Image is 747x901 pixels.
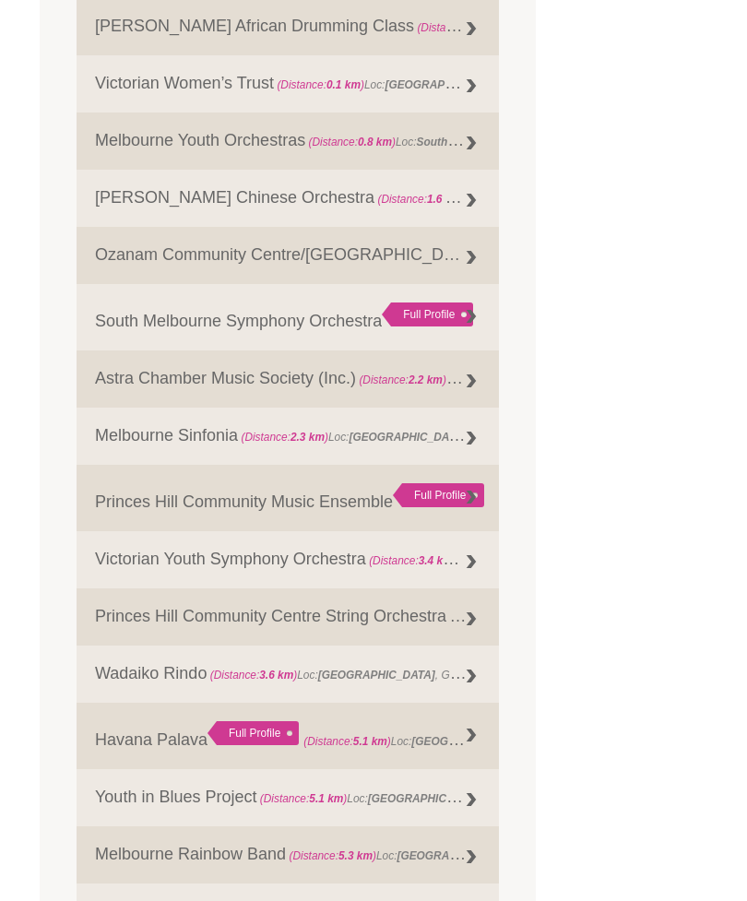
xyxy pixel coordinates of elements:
[207,664,542,682] span: Loc: , Genre: ,
[308,136,396,148] span: (Distance: )
[77,170,499,227] a: [PERSON_NAME] Chinese Orchestra (Distance:1.6 km)Loc:Carlton, Genre:,
[277,78,364,91] span: (Distance: )
[349,426,466,445] strong: [GEOGRAPHIC_DATA]
[499,611,533,624] strong: 3.6 km
[77,769,499,826] a: Youth in Blues Project (Distance:5.1 km)Loc:[GEOGRAPHIC_DATA], Genre:,
[397,845,514,863] strong: [GEOGRAPHIC_DATA]
[377,188,465,207] span: (Distance: )
[77,826,499,883] a: Melbourne Rainbow Band (Distance:5.3 km)Loc:[GEOGRAPHIC_DATA], Genre:, Members:
[366,550,648,568] span: Loc: , Genre: ,
[77,113,499,170] a: Melbourne Youth Orchestras (Distance:0.8 km)Loc:Southbank, Genre:,
[290,431,325,444] strong: 2.3 km
[77,55,499,113] a: Victorian Women’s Trust (Distance:0.1 km)Loc:[GEOGRAPHIC_DATA], Genre:,
[358,136,392,148] strong: 0.8 km
[289,849,376,862] span: (Distance: )
[449,611,537,624] span: (Distance: )
[416,131,472,149] strong: Southbank
[369,550,459,568] span: (Distance: )
[77,350,499,408] a: Astra Chamber Music Society (Inc.) (Distance:2.2 km)Loc:[GEOGRAPHIC_DATA], Genre:, Members:
[318,669,435,682] strong: [GEOGRAPHIC_DATA]
[274,74,653,92] span: Loc: , Genre: ,
[77,408,499,465] a: Melbourne Sinfonia (Distance:2.3 km)Loc:[GEOGRAPHIC_DATA], Genre:,
[241,431,328,444] span: (Distance: )
[326,78,361,91] strong: 0.1 km
[259,669,293,682] strong: 3.6 km
[77,227,499,284] a: Ozanam Community Centre/[GEOGRAPHIC_DATA] (Vincentcare) Music and song writing therapy groups
[309,792,343,805] strong: 5.1 km
[417,17,504,35] span: (Distance: )
[382,302,473,326] div: Full Profile
[305,131,623,149] span: Loc: , Genre: ,
[210,669,298,682] span: (Distance: )
[77,531,499,588] a: Victorian Youth Symphony Orchestra (Distance:3.4 km)Loc:Carlton North, Genre:,
[411,730,528,749] strong: [GEOGRAPHIC_DATA]
[77,284,499,350] a: South Melbourne Symphony Orchestra Full Profile (Distance:)Loc:, Genre:,
[385,74,502,92] strong: [GEOGRAPHIC_DATA]
[77,646,499,703] a: Wadaiko Rindo (Distance:3.6 km)Loc:[GEOGRAPHIC_DATA], Genre:Percussion ,,
[409,373,443,386] strong: 2.2 km
[256,788,619,806] span: Loc: , Genre: ,
[374,188,624,207] span: Loc: , Genre: ,
[393,483,484,507] div: Full Profile
[77,465,499,531] a: Princes Hill Community Music Ensemble Full Profile (Distance:)Loc:, Members:
[359,369,463,387] span: (Distance: )
[368,788,485,806] strong: [GEOGRAPHIC_DATA]
[238,426,566,445] span: Loc: , Genre: ,
[260,792,348,805] span: (Distance: )
[286,845,729,863] span: Loc: , Genre: , Members:
[338,849,373,862] strong: 5.3 km
[427,188,462,207] strong: 1.6 km
[419,550,459,568] strong: 3.4 km
[77,588,499,646] a: Princes Hill Community Centre String Orchestra (Distance:3.6 km)Loc:, Genre:,
[303,735,391,748] span: (Distance: )
[207,721,299,745] div: Full Profile
[77,703,499,769] a: Havana Palava Full Profile (Distance:5.1 km)Loc:[GEOGRAPHIC_DATA], Genre:, Members:
[353,735,387,748] strong: 5.1 km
